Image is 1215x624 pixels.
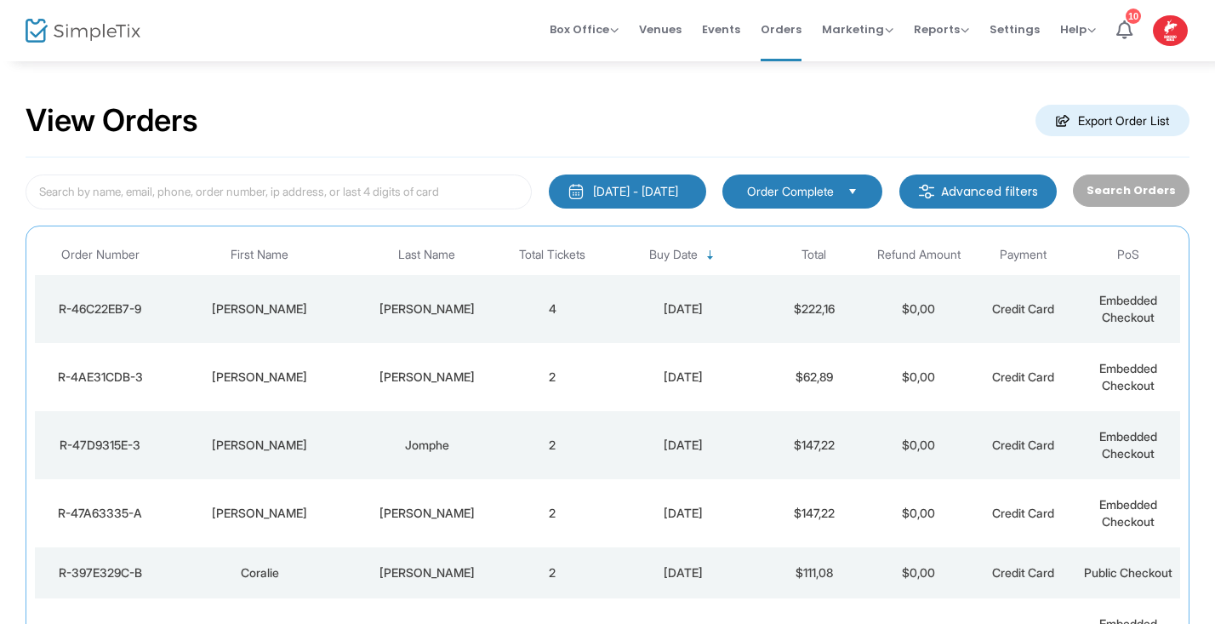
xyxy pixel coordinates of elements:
[500,411,605,479] td: 2
[500,275,605,343] td: 4
[702,8,740,51] span: Events
[170,369,350,386] div: Zachary
[1000,248,1047,262] span: Payment
[747,183,834,200] span: Order Complete
[762,235,866,275] th: Total
[762,343,866,411] td: $62,89
[549,175,706,209] button: [DATE] - [DATE]
[398,248,455,262] span: Last Name
[170,437,350,454] div: Antony
[992,369,1054,384] span: Credit Card
[568,183,585,200] img: monthly
[1099,497,1157,529] span: Embedded Checkout
[841,182,864,201] button: Select
[500,235,605,275] th: Total Tickets
[761,8,801,51] span: Orders
[990,8,1040,51] span: Settings
[649,248,698,262] span: Buy Date
[39,505,162,522] div: R-47A63335-A
[992,506,1054,520] span: Credit Card
[866,411,971,479] td: $0,00
[358,369,496,386] div: Garceau
[61,248,140,262] span: Order Number
[992,301,1054,316] span: Credit Card
[1084,565,1172,580] span: Public Checkout
[170,564,350,581] div: Coralie
[918,183,935,200] img: filter
[762,275,866,343] td: $222,16
[1099,293,1157,324] span: Embedded Checkout
[609,301,757,318] div: 2025-08-17
[1126,9,1141,24] div: 10
[609,505,757,522] div: 2025-08-17
[866,235,971,275] th: Refund Amount
[704,249,717,262] span: Sortable
[358,564,496,581] div: Toussaint
[358,301,496,318] div: Marmen-Harvey
[39,564,162,581] div: R-397E329C-B
[762,479,866,547] td: $147,22
[1035,105,1189,136] m-button: Export Order List
[550,21,619,37] span: Box Office
[1099,429,1157,461] span: Embedded Checkout
[500,479,605,547] td: 2
[500,343,605,411] td: 2
[26,175,532,209] input: Search by name, email, phone, order number, ip address, or last 4 digits of card
[866,343,971,411] td: $0,00
[1060,21,1096,37] span: Help
[1099,361,1157,392] span: Embedded Checkout
[170,301,350,318] div: Katrine-Ann
[609,564,757,581] div: 2025-08-17
[170,505,350,522] div: Linda
[26,102,198,140] h2: View Orders
[39,301,162,318] div: R-46C22EB7-9
[822,21,893,37] span: Marketing
[866,547,971,598] td: $0,00
[231,248,288,262] span: First Name
[992,565,1054,580] span: Credit Card
[762,411,866,479] td: $147,22
[992,438,1054,452] span: Credit Card
[914,21,969,37] span: Reports
[39,437,162,454] div: R-47D9315E-3
[609,369,757,386] div: 2025-08-17
[639,8,682,51] span: Venues
[609,437,757,454] div: 2025-08-17
[39,369,162,386] div: R-4AE31CDB-3
[762,547,866,598] td: $111,08
[866,275,971,343] td: $0,00
[866,479,971,547] td: $0,00
[1117,248,1139,262] span: PoS
[500,547,605,598] td: 2
[358,505,496,522] div: Lachance
[899,175,1057,209] m-button: Advanced filters
[358,437,496,454] div: Jomphe
[593,183,678,200] div: [DATE] - [DATE]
